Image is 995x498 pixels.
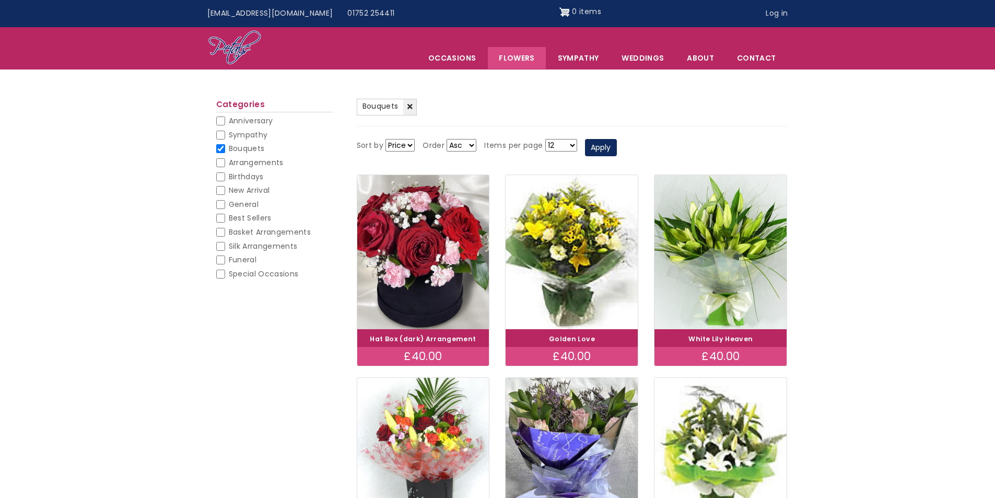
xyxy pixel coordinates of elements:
[676,47,725,69] a: About
[585,139,617,157] button: Apply
[726,47,787,69] a: Contact
[216,100,333,112] h2: Categories
[229,241,298,251] span: Silk Arrangements
[340,4,402,24] a: 01752 254411
[611,47,675,69] span: Weddings
[229,185,270,195] span: New Arrival
[572,6,601,17] span: 0 items
[357,175,489,329] img: Hat Box (dark) Arrangement
[229,199,259,210] span: General
[417,47,487,69] span: Occasions
[229,171,264,182] span: Birthdays
[506,347,638,366] div: £40.00
[357,140,383,152] label: Sort by
[370,334,476,343] a: Hat Box (dark) Arrangement
[200,4,341,24] a: [EMAIL_ADDRESS][DOMAIN_NAME]
[758,4,795,24] a: Log in
[229,157,284,168] span: Arrangements
[229,130,268,140] span: Sympathy
[423,140,444,152] label: Order
[229,269,299,279] span: Special Occasions
[654,175,787,329] img: White Lily Heaven
[488,47,545,69] a: Flowers
[208,30,262,66] img: Home
[229,254,256,265] span: Funeral
[229,227,311,237] span: Basket Arrangements
[362,101,399,111] span: Bouquets
[559,4,570,20] img: Shopping cart
[229,115,273,126] span: Anniversary
[559,4,601,20] a: Shopping cart 0 items
[229,143,265,154] span: Bouquets
[506,175,638,329] img: Golden Love
[688,334,753,343] a: White Lily Heaven
[549,334,595,343] a: Golden Love
[229,213,272,223] span: Best Sellers
[357,99,417,115] a: Bouquets
[547,47,610,69] a: Sympathy
[357,347,489,366] div: £40.00
[484,140,543,152] label: Items per page
[654,347,787,366] div: £40.00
